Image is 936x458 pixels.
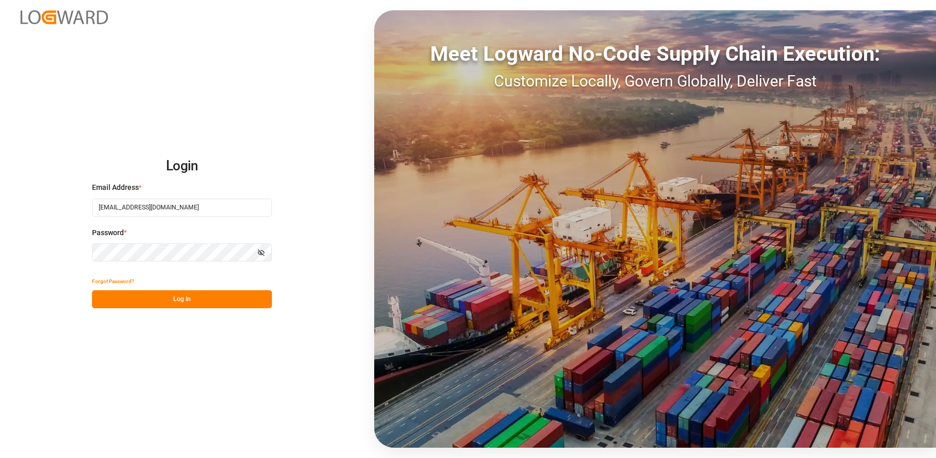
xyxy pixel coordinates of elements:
[92,272,134,290] button: Forgot Password?
[92,227,124,238] span: Password
[21,10,108,24] img: Logward_new_orange.png
[374,39,936,69] div: Meet Logward No-Code Supply Chain Execution:
[374,69,936,93] div: Customize Locally, Govern Globally, Deliver Fast
[92,182,139,193] span: Email Address
[92,199,272,217] input: Enter your email
[92,150,272,183] h2: Login
[92,290,272,308] button: Log In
